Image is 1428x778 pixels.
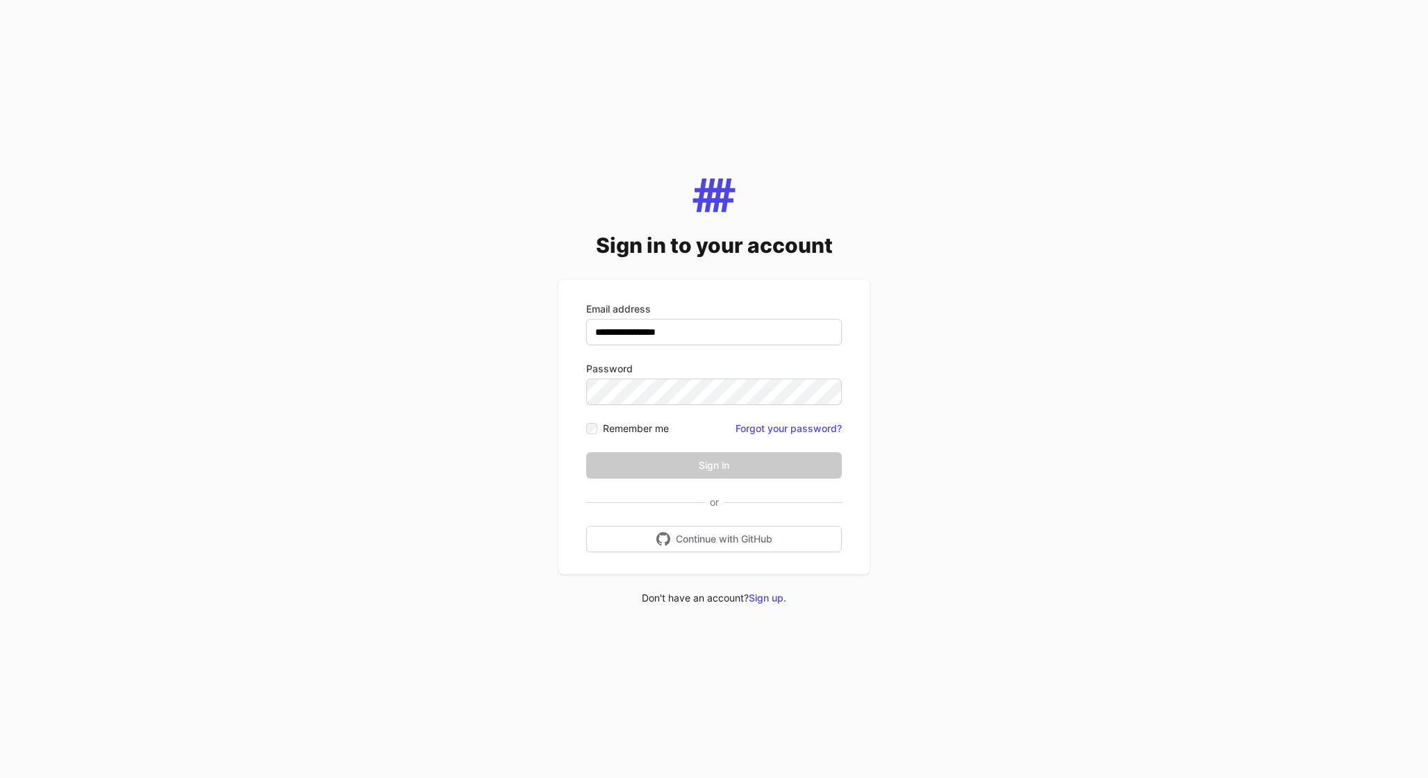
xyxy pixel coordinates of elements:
[586,526,842,552] button: Continue with GitHub
[749,591,786,605] a: Sign up.
[558,591,870,605] div: Don't have an account?
[586,452,842,479] button: Sign in
[586,362,842,376] label: Password
[603,422,669,436] label: Remember me
[676,532,772,546] span: Continue with GitHub
[558,233,870,258] h2: Sign in to your account
[704,495,724,509] span: or
[586,302,842,316] label: Email address
[692,206,736,220] a: Mapping Tool
[736,422,842,434] a: Forgot your password?
[692,173,736,217] img: Mapping Tool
